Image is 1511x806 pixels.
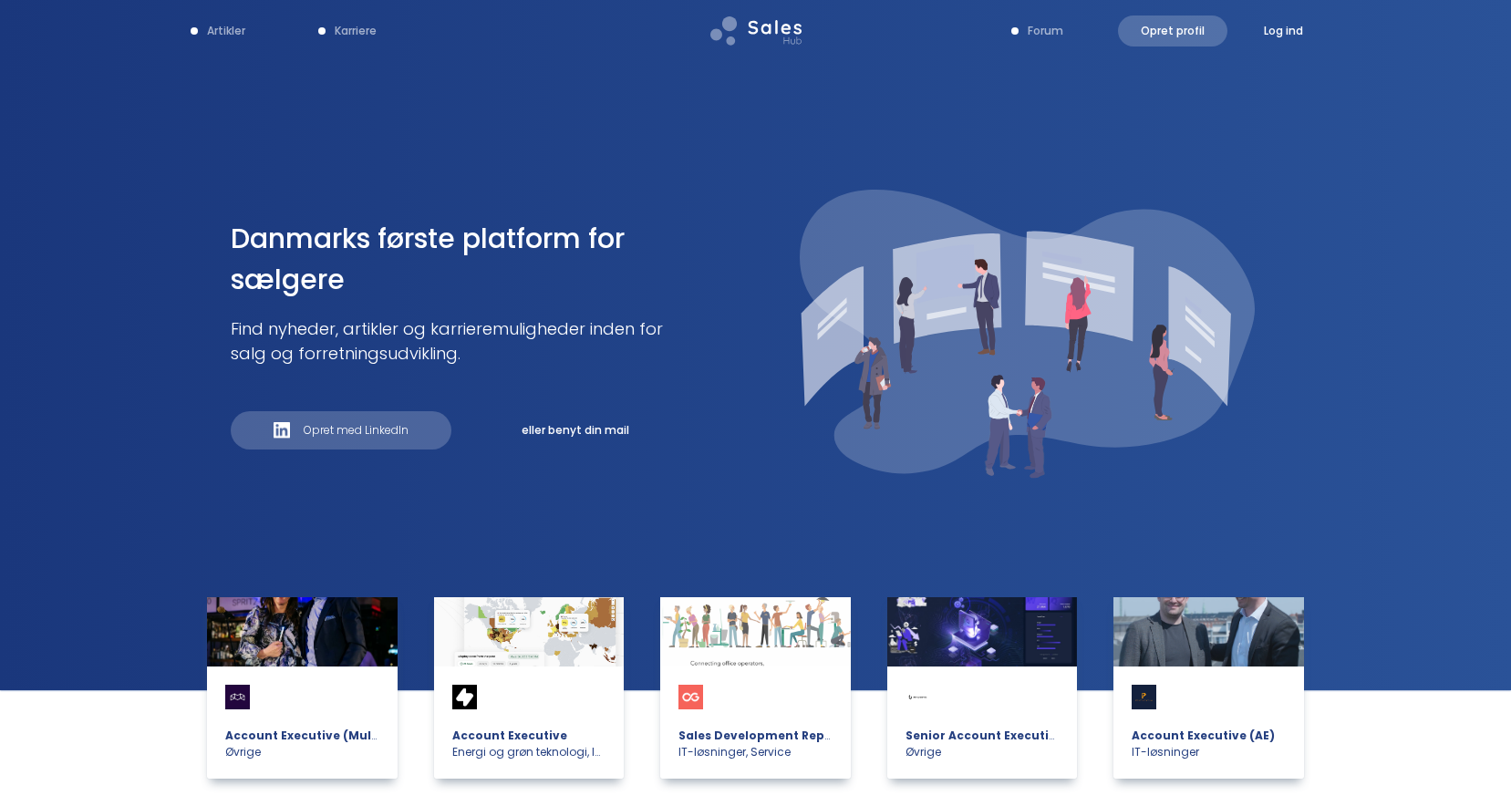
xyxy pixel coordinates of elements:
img: Hero [207,597,398,666]
b: Account Executive [452,728,567,743]
a: HeroLogoSenior Account ExecutiveØvrige [887,597,1078,779]
a: Forum [993,15,1082,46]
a: Artikler [172,15,264,46]
b: Senior Account Executive [906,728,1063,743]
p: Karriere [335,23,377,39]
a: Karriere [300,15,395,46]
p: Øvrige [225,728,379,760]
p: Opret profil [1141,23,1205,39]
img: Logo [1132,685,1156,709]
p: Log ind [1264,23,1303,39]
p: IT-løsninger [1132,728,1275,760]
img: Hero [660,597,851,666]
p: Energi og grøn teknologi, IT-løsninger [452,728,606,760]
a: HeroLogoAccount Executive (Multiple Roles and Locations)Øvrige [207,597,398,779]
p: eller benyt din mail [465,422,687,439]
a: HeroLogoAccount Executive (AE)IT-løsninger [1113,597,1304,779]
img: Stillinger inden for salg og forretningsudvikling [800,190,1256,479]
h1: Danmarks første platform for sælgere [231,218,687,300]
a: HeroLogoSales Development Representative (Kick-ass 1. job!)IT-løsninger, Service [660,597,851,779]
p: Artikler [207,23,245,39]
img: Logo [906,685,930,709]
h2: Find nyheder, artikler og karrieremuligheder inden for salg og forretningsudvikling. [231,316,687,366]
img: Hero [1113,597,1304,666]
img: Logo [678,685,703,709]
img: Logo [452,685,477,709]
a: HeroLogoAccount ExecutiveEnergi og grøn teknologi, IT-løsninger [434,597,625,779]
img: SalesHub [710,16,802,46]
b: Sales Development Representative (Kick-ass 1. job!) [678,728,1001,743]
p: Øvrige [906,728,1060,760]
b: Account Executive (Multiple Roles and Locations) [225,728,532,743]
b: Account Executive (AE) [1132,728,1275,743]
p: IT-løsninger, Service [678,728,833,760]
p: Opret med LinkedIn [304,422,409,439]
img: Hero [887,597,1078,666]
img: linkedin [274,422,290,439]
img: Logo [225,685,250,709]
img: Hero [434,597,625,666]
p: Forum [1028,23,1063,39]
